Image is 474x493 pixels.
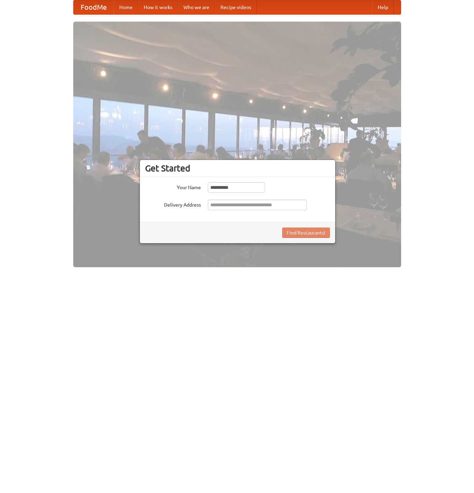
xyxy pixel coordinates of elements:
[114,0,138,14] a: Home
[74,0,114,14] a: FoodMe
[145,182,201,191] label: Your Name
[282,228,330,238] button: Find Restaurants!
[372,0,394,14] a: Help
[178,0,215,14] a: Who we are
[215,0,257,14] a: Recipe videos
[138,0,178,14] a: How it works
[145,163,330,174] h3: Get Started
[145,200,201,208] label: Delivery Address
